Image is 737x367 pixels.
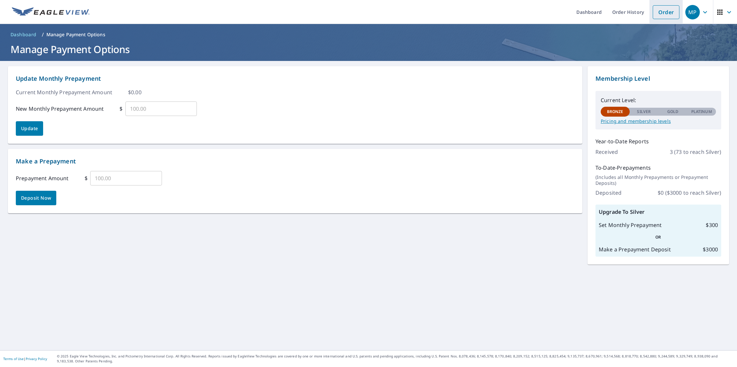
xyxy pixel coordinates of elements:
p: To-Date-Prepayments [595,164,721,172]
a: Privacy Policy [26,356,47,361]
img: EV Logo [12,7,90,17]
span: Deposit Now [21,194,51,202]
p: Prepayment Amount [16,174,69,182]
a: Pricing and membership levels [601,118,716,124]
p: Current Level: [601,96,716,104]
span: Dashboard [11,31,37,38]
input: 100.00 [90,169,162,187]
p: Upgrade To Silver [599,208,718,216]
p: Gold [667,109,678,115]
li: / [42,31,44,39]
p: OR [599,234,718,240]
p: New Monthly Prepayment Amount [16,105,104,113]
span: Update [21,125,38,133]
p: $ [85,174,88,182]
p: Set Monthly Prepayment [599,221,662,229]
a: Dashboard [8,29,39,40]
p: Current Monthly Prepayment Amount [16,88,112,96]
p: Manage Payment Options [46,31,105,38]
a: Terms of Use [3,356,24,361]
p: Silver [637,109,651,115]
p: $ 300 [706,221,718,229]
p: Make a Prepayment [16,157,574,166]
p: $ 0.00 [128,88,142,96]
p: 3 (73 to reach Silver) [670,148,721,156]
div: MP [685,5,700,19]
p: $ [119,105,122,113]
p: Update Monthly Prepayment [16,74,574,83]
p: © 2025 Eagle View Technologies, Inc. and Pictometry International Corp. All Rights Reserved. Repo... [57,354,734,364]
p: $ 0 ($3000 to reach Silver) [658,189,721,197]
button: Update [16,121,43,136]
button: Deposit Now [16,191,56,205]
p: $ 3000 [703,245,718,253]
p: Received [595,148,618,156]
input: 100.00 [125,99,197,118]
p: Make a Prepayment Deposit [599,245,671,253]
p: Platinum [691,109,712,115]
h1: Manage Payment Options [8,42,729,56]
p: Year-to-Date Reports [595,137,721,145]
p: (Includes all Monthly Prepayments or Prepayment Deposits) [595,174,721,186]
p: Deposited [595,189,621,197]
p: | [3,357,47,361]
p: Bronze [607,109,623,115]
p: Membership Level [595,74,721,83]
nav: breadcrumb [8,29,729,40]
a: Order [653,5,679,19]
